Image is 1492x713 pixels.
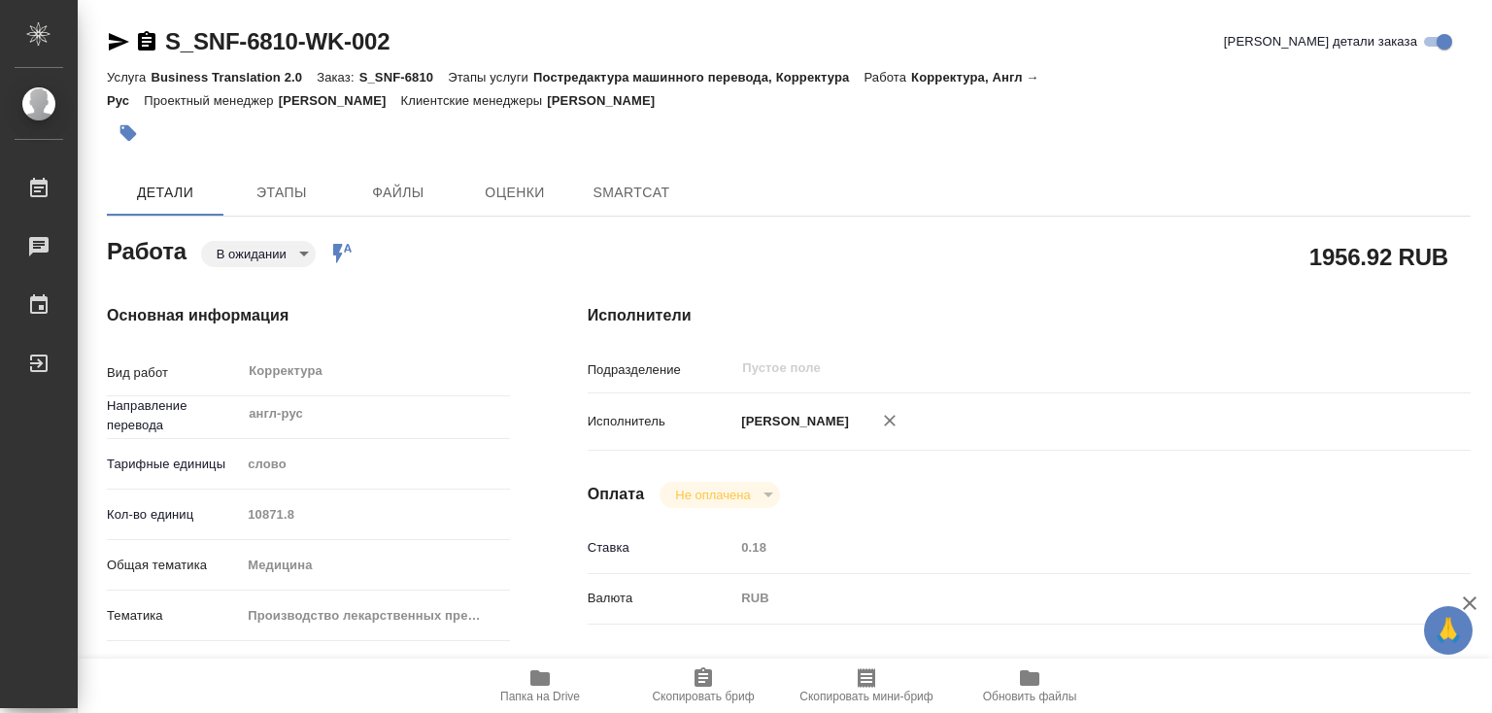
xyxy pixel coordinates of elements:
[107,556,241,575] p: Общая тематика
[588,538,735,558] p: Ставка
[107,606,241,626] p: Тематика
[107,232,186,267] h2: Работа
[547,93,669,108] p: [PERSON_NAME]
[1424,606,1473,655] button: 🙏
[660,482,779,508] div: В ожидании
[107,396,241,435] p: Направление перевода
[468,181,561,205] span: Оценки
[107,505,241,525] p: Кол-во единиц
[352,181,445,205] span: Файлы
[622,659,785,713] button: Скопировать бриф
[119,181,212,205] span: Детали
[211,246,292,262] button: В ожидании
[585,181,678,205] span: SmartCat
[533,70,864,85] p: Постредактура машинного перевода, Корректура
[241,599,509,632] div: Производство лекарственных препаратов
[500,690,580,703] span: Папка на Drive
[588,589,735,608] p: Валюта
[107,30,130,53] button: Скопировать ссылку для ЯМессенджера
[1432,610,1465,651] span: 🙏
[458,659,622,713] button: Папка на Drive
[241,448,509,481] div: слово
[151,70,317,85] p: Business Translation 2.0
[799,690,932,703] span: Скопировать мини-бриф
[401,93,548,108] p: Клиентские менеджеры
[448,70,533,85] p: Этапы услуги
[107,112,150,154] button: Добавить тэг
[107,363,241,383] p: Вид работ
[135,657,258,676] span: Нотариальный заказ
[135,30,158,53] button: Скопировать ссылку
[868,399,911,442] button: Удалить исполнителя
[740,356,1351,380] input: Пустое поле
[652,690,754,703] span: Скопировать бриф
[107,304,510,327] h4: Основная информация
[588,304,1471,327] h4: Исполнители
[588,483,645,506] h4: Оплата
[734,412,849,431] p: [PERSON_NAME]
[235,181,328,205] span: Этапы
[588,360,735,380] p: Подразделение
[983,690,1077,703] span: Обновить файлы
[201,241,316,267] div: В ожидании
[165,28,390,54] a: S_SNF-6810-WK-002
[241,500,509,528] input: Пустое поле
[1224,32,1417,51] span: [PERSON_NAME] детали заказа
[669,487,756,503] button: Не оплачена
[279,93,401,108] p: [PERSON_NAME]
[1309,240,1448,273] h2: 1956.92 RUB
[241,549,509,582] div: Медицина
[864,70,911,85] p: Работа
[107,70,151,85] p: Услуга
[588,412,735,431] p: Исполнитель
[588,656,1471,679] h4: Дополнительно
[734,533,1397,561] input: Пустое поле
[948,659,1111,713] button: Обновить файлы
[144,93,278,108] p: Проектный менеджер
[317,70,358,85] p: Заказ:
[359,70,449,85] p: S_SNF-6810
[107,455,241,474] p: Тарифные единицы
[785,659,948,713] button: Скопировать мини-бриф
[734,582,1397,615] div: RUB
